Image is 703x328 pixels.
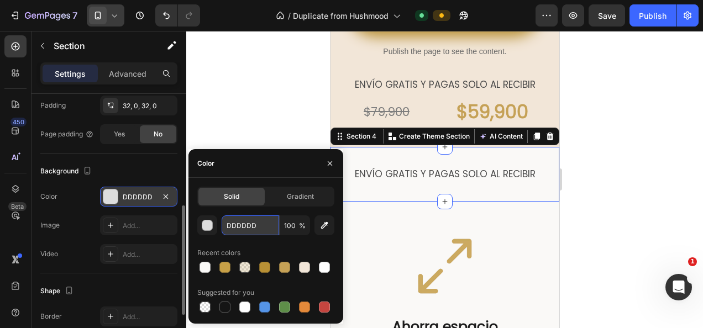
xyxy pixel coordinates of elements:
[40,164,94,179] div: Background
[155,4,200,27] div: Undo/Redo
[287,192,314,202] span: Gradient
[40,100,66,110] div: Padding
[123,192,155,202] div: DDDDDD
[123,101,175,111] div: 32, 0, 32, 0
[4,4,82,27] button: 7
[197,288,254,298] div: Suggested for you
[8,202,27,211] div: Beta
[629,4,676,27] button: Publish
[40,249,58,259] div: Video
[72,9,77,22] p: 7
[197,158,214,168] div: Color
[639,10,667,22] div: Publish
[330,31,559,328] iframe: Design area
[123,250,175,260] div: Add...
[123,312,175,322] div: Add...
[224,192,239,202] span: Solid
[54,39,144,52] p: Section
[55,68,86,80] p: Settings
[40,192,57,202] div: Color
[62,286,167,305] strong: Ahorra espacio
[109,68,146,80] p: Advanced
[11,118,27,126] div: 450
[197,248,240,258] div: Recent colors
[589,4,625,27] button: Save
[114,129,125,139] span: Yes
[665,274,692,300] iframe: Intercom live chat
[288,10,291,22] span: /
[299,221,306,231] span: %
[154,129,162,139] span: No
[40,129,94,139] div: Page padding
[598,11,616,20] span: Save
[222,215,279,235] input: Eg: FFFFFF
[40,284,76,299] div: Shape
[123,221,175,231] div: Add...
[40,311,62,321] div: Border
[40,220,60,230] div: Image
[293,10,389,22] span: Duplicate from Hushmood
[688,257,697,266] span: 1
